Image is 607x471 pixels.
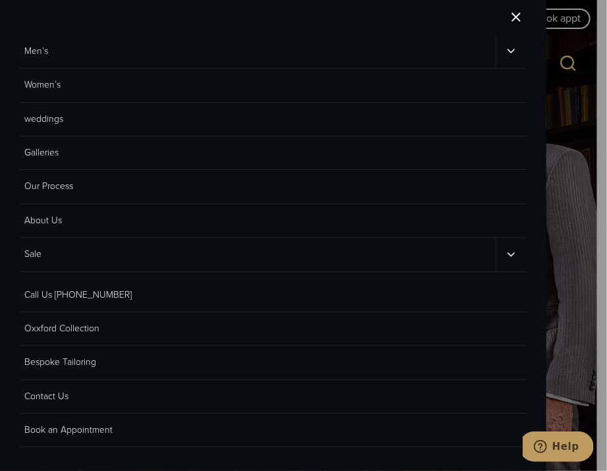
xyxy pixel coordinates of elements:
a: Bespoke Tailoring [20,346,527,379]
nav: Secondary Mobile Navigation [20,279,527,448]
a: Women’s [20,69,527,102]
a: Book an Appointment [20,414,527,447]
a: Galleries [20,136,527,170]
a: Oxxford Collection [20,312,527,346]
a: Men’s [20,35,496,68]
a: Our Process [20,170,527,204]
a: Contact Us [20,380,527,414]
a: Call Us [PHONE_NUMBER] [20,279,527,312]
iframe: Opens a widget where you can chat to one of our agents [523,431,594,464]
a: About Us [20,204,527,238]
nav: Primary Mobile Navigation [20,35,527,272]
a: weddings [20,103,527,136]
a: Sale [20,238,496,271]
button: Sale sub menu toggle [496,238,527,271]
button: Men’s sub menu toggle [496,35,527,68]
